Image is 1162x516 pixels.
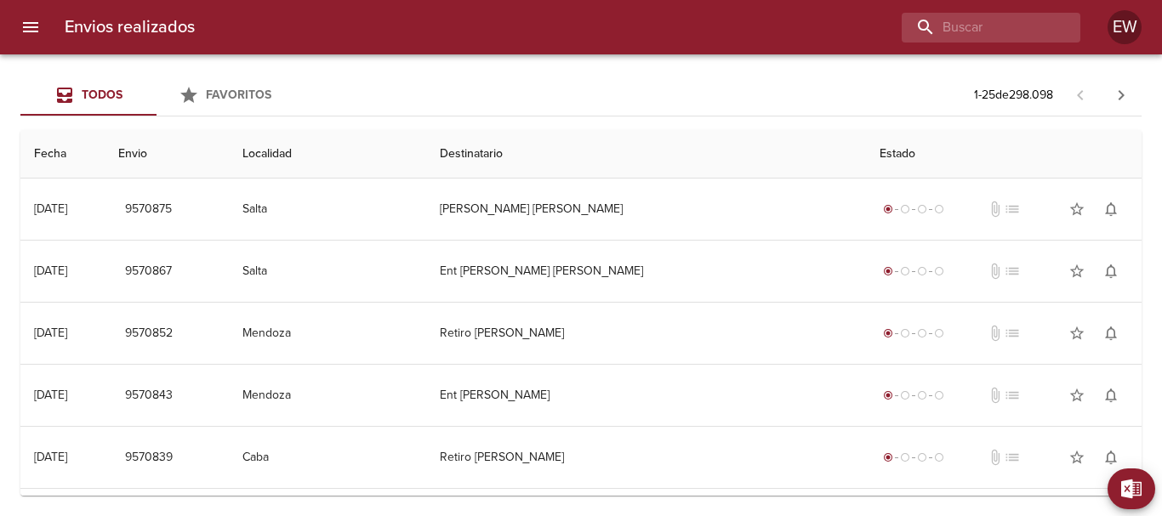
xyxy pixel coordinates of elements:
span: radio_button_unchecked [900,204,910,214]
button: Agregar a favoritos [1060,440,1094,474]
span: Todos [82,88,122,102]
td: Ent [PERSON_NAME] [PERSON_NAME] [426,241,867,302]
span: No tiene documentos adjuntos [987,387,1004,404]
div: Tabs Envios [20,75,293,116]
span: star_border [1068,449,1085,466]
span: 9570875 [125,199,172,220]
div: [DATE] [34,450,67,464]
div: [DATE] [34,388,67,402]
td: Ent [PERSON_NAME] [426,365,867,426]
th: Envio [105,130,229,179]
span: radio_button_checked [883,452,893,462]
td: Salta [229,241,425,302]
p: 1 - 25 de 298.098 [974,87,1053,104]
button: Activar notificaciones [1094,254,1128,288]
span: notifications_none [1102,325,1119,342]
h6: Envios realizados [65,14,195,41]
span: 9570867 [125,261,172,282]
span: No tiene pedido asociado [1004,263,1021,280]
span: radio_button_checked [883,328,893,338]
input: buscar [902,13,1051,43]
button: 9570843 [118,380,179,411]
button: Exportar Excel [1108,468,1155,509]
div: [DATE] [34,201,67,216]
th: Estado [866,130,1142,179]
td: Caba [229,427,425,488]
span: radio_button_checked [883,266,893,276]
span: radio_button_unchecked [900,328,910,338]
span: radio_button_unchecked [917,452,927,462]
button: Activar notificaciones [1094,192,1128,226]
button: Activar notificaciones [1094,378,1128,412]
button: Agregar a favoritos [1060,192,1094,226]
span: radio_button_checked [883,390,893,400]
td: Salta [229,179,425,240]
span: radio_button_unchecked [900,452,910,462]
button: Agregar a favoritos [1060,254,1094,288]
td: [PERSON_NAME] [PERSON_NAME] [426,179,867,240]
span: 9570852 [125,323,173,344]
span: 9570843 [125,385,173,406]
span: No tiene pedido asociado [1004,325,1021,342]
span: radio_button_unchecked [934,452,944,462]
td: Retiro [PERSON_NAME] [426,303,867,364]
span: No tiene pedido asociado [1004,201,1021,218]
span: radio_button_checked [883,204,893,214]
span: radio_button_unchecked [917,328,927,338]
span: radio_button_unchecked [934,204,944,214]
span: 9570839 [125,447,173,468]
div: Generado [880,387,948,404]
span: No tiene documentos adjuntos [987,449,1004,466]
span: No tiene documentos adjuntos [987,201,1004,218]
th: Destinatario [426,130,867,179]
span: notifications_none [1102,201,1119,218]
button: Activar notificaciones [1094,316,1128,350]
th: Fecha [20,130,105,179]
div: EW [1108,10,1142,44]
button: Agregar a favoritos [1060,378,1094,412]
span: Pagina anterior [1060,86,1101,103]
div: Generado [880,201,948,218]
div: [DATE] [34,264,67,278]
span: No tiene documentos adjuntos [987,263,1004,280]
td: Retiro [PERSON_NAME] [426,427,867,488]
span: No tiene pedido asociado [1004,387,1021,404]
span: radio_button_unchecked [900,390,910,400]
span: Favoritos [206,88,271,102]
span: radio_button_unchecked [934,390,944,400]
span: radio_button_unchecked [917,266,927,276]
div: Generado [880,325,948,342]
span: radio_button_unchecked [917,390,927,400]
span: notifications_none [1102,263,1119,280]
span: star_border [1068,201,1085,218]
div: Abrir información de usuario [1108,10,1142,44]
span: notifications_none [1102,387,1119,404]
button: 9570852 [118,318,179,349]
span: No tiene documentos adjuntos [987,325,1004,342]
span: radio_button_unchecked [917,204,927,214]
button: 9570867 [118,256,179,287]
button: menu [10,7,51,48]
span: star_border [1068,387,1085,404]
span: Pagina siguiente [1101,75,1142,116]
span: radio_button_unchecked [934,266,944,276]
button: 9570839 [118,442,179,473]
div: Generado [880,263,948,280]
th: Localidad [229,130,425,179]
span: No tiene pedido asociado [1004,449,1021,466]
button: 9570875 [118,194,179,225]
span: radio_button_unchecked [900,266,910,276]
td: Mendoza [229,365,425,426]
div: Generado [880,449,948,466]
div: [DATE] [34,326,67,340]
button: Activar notificaciones [1094,440,1128,474]
span: star_border [1068,263,1085,280]
button: Agregar a favoritos [1060,316,1094,350]
td: Mendoza [229,303,425,364]
span: radio_button_unchecked [934,328,944,338]
span: star_border [1068,325,1085,342]
span: notifications_none [1102,449,1119,466]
